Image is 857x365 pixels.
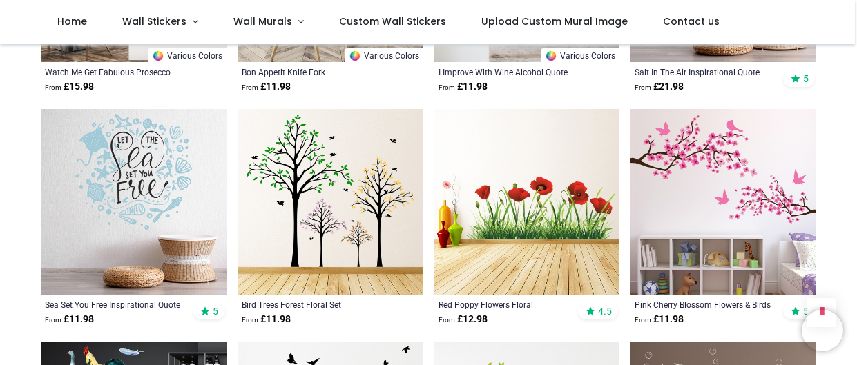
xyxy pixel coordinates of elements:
a: Pink Cherry Blossom Flowers & Birds [635,299,776,310]
a: Red Poppy Flowers Floral [439,299,580,310]
span: Wall Murals [233,14,292,28]
span: 5 [213,305,218,317]
span: From [635,83,651,91]
strong: £ 21.98 [635,80,684,94]
a: Various Colors [148,48,227,62]
a: Salt In The Air Inspirational Quote [635,66,776,77]
strong: £ 11.98 [242,80,291,94]
img: Color Wheel [152,50,164,62]
span: From [439,83,455,91]
span: Wall Stickers [122,14,186,28]
span: 5 [803,72,809,85]
span: Home [57,14,87,28]
strong: £ 11.98 [439,80,488,94]
span: From [45,83,61,91]
span: From [242,316,258,324]
strong: £ 11.98 [242,313,291,326]
a: Bon Appetit Knife Fork [242,66,383,77]
a: Watch Me Get Fabulous Prosecco Quote [45,66,186,77]
span: 5 [803,305,809,317]
strong: £ 15.98 [45,80,94,94]
span: From [439,316,455,324]
span: From [635,316,651,324]
a: Bird Trees Forest Floral Set [242,299,383,310]
span: Contact us [663,14,720,28]
span: 4.5 [598,305,612,317]
a: Various Colors [345,48,423,62]
img: Sea Set You Free Inspirational Quote Wall Sticker [41,109,227,295]
img: Bird Trees Forest Floral Wall Sticker Set [238,109,423,295]
span: From [45,316,61,324]
img: Pink Cherry Blossom Flowers & Birds Wall Sticker [630,109,816,295]
span: From [242,83,258,91]
img: Color Wheel [349,50,361,62]
img: Red Poppy Flowers Floral Wall Sticker [434,109,620,295]
span: Custom Wall Stickers [339,14,446,28]
strong: £ 11.98 [635,313,684,326]
iframe: Brevo live chat [802,310,843,351]
strong: £ 11.98 [45,313,94,326]
img: Color Wheel [545,50,557,62]
a: Sea Set You Free Inspirational Quote [45,299,186,310]
a: Various Colors [541,48,619,62]
span: Upload Custom Mural Image [481,14,628,28]
strong: £ 12.98 [439,313,488,326]
a: I Improve With Wine Alcohol Quote [439,66,580,77]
